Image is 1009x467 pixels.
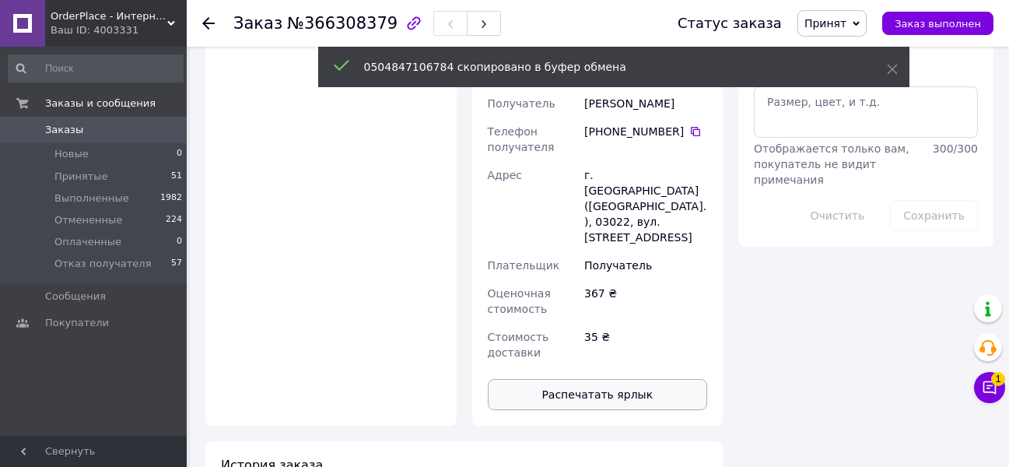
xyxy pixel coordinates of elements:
[202,16,215,31] div: Вернуться назад
[895,18,981,30] span: Заказ выполнен
[54,170,108,184] span: Принятые
[581,90,710,118] div: [PERSON_NAME]
[54,257,151,271] span: Отказ получателя
[754,142,909,186] span: Отображается только вам, покупатель не видит примечания
[933,142,978,155] span: 300 / 300
[45,123,83,137] span: Заказы
[8,54,184,83] input: Поиск
[678,16,782,31] div: Статус заказа
[54,235,121,249] span: Оплаченные
[584,124,707,139] div: [PHONE_NUMBER]
[488,287,551,315] span: Оценочная стоимость
[233,14,282,33] span: Заказ
[488,379,708,410] button: Распечатать ярлык
[45,316,109,330] span: Покупатели
[488,169,522,181] span: Адрес
[45,97,156,111] span: Заказы и сообщения
[581,251,710,279] div: Получатель
[51,23,187,37] div: Ваш ID: 4003331
[581,279,710,323] div: 367 ₴
[488,125,555,153] span: Телефон получателя
[882,12,993,35] button: Заказ выполнен
[974,372,1005,403] button: Чат с покупателем1
[581,161,710,251] div: г. [GEOGRAPHIC_DATA] ([GEOGRAPHIC_DATA].), 03022, вул. [STREET_ADDRESS]
[177,147,182,161] span: 0
[488,331,549,359] span: Стоимость доставки
[166,213,182,227] span: 224
[51,9,167,23] span: OrderPlace - Интернет-магазин товаров для дома
[287,14,398,33] span: №366308379
[171,257,182,271] span: 57
[54,191,129,205] span: Выполненные
[991,372,1005,386] span: 1
[804,17,846,30] span: Принят
[160,191,182,205] span: 1982
[45,290,106,304] span: Сообщения
[54,213,122,227] span: Отмененные
[171,170,182,184] span: 51
[581,323,710,367] div: 35 ₴
[488,259,560,272] span: Плательщик
[488,97,555,110] span: Получатель
[177,235,182,249] span: 0
[364,59,848,75] div: 0504847106784 скопировано в буфер обмена
[54,147,89,161] span: Новые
